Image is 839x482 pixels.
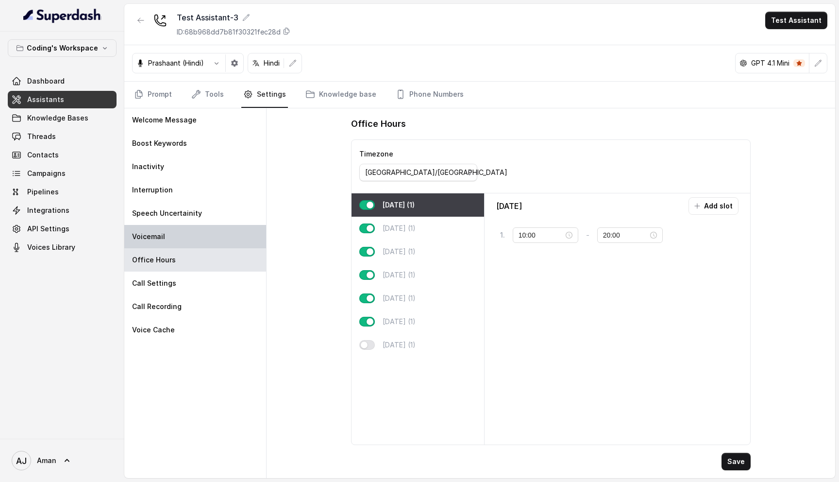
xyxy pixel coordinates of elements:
p: Welcome Message [132,115,197,125]
span: Assistants [27,95,64,104]
p: Coding's Workspace [27,42,98,54]
p: GPT 4.1 Mini [751,58,789,68]
p: [DATE] (1) [383,270,416,280]
span: Knowledge Bases [27,113,88,123]
p: Voicemail [132,232,165,241]
p: ID: 68b968dd7b81f30321fec28d [177,27,281,37]
div: Test Assistant-3 [177,12,290,23]
a: Threads [8,128,117,145]
p: Hindi [264,58,280,68]
button: [GEOGRAPHIC_DATA]/[GEOGRAPHIC_DATA] [359,164,477,181]
a: Campaigns [8,165,117,182]
span: Campaigns [27,169,66,178]
p: Call Settings [132,278,176,288]
a: Contacts [8,146,117,164]
p: Boost Keywords [132,138,187,148]
div: [GEOGRAPHIC_DATA]/[GEOGRAPHIC_DATA] [365,167,464,178]
p: 1 . [500,230,505,240]
svg: openai logo [739,59,747,67]
a: Dashboard [8,72,117,90]
input: Select time [519,230,564,241]
a: Voices Library [8,239,117,256]
p: Speech Uncertainity [132,208,202,218]
nav: Tabs [132,82,827,108]
button: Save [722,453,751,470]
p: [DATE] (1) [383,200,415,210]
p: [DATE] (1) [383,224,416,233]
span: Dashboard [27,76,65,86]
span: Pipelines [27,187,59,197]
a: Prompt [132,82,174,108]
a: API Settings [8,220,117,238]
p: Inactivity [132,162,164,172]
a: Tools [189,82,226,108]
a: Pipelines [8,183,117,201]
label: Timezone [359,150,393,158]
img: light.svg [23,8,101,23]
a: Settings [241,82,288,108]
span: Aman [37,456,56,465]
a: Phone Numbers [394,82,466,108]
h1: Office Hours [351,116,406,132]
a: Knowledge Bases [8,109,117,127]
a: Assistants [8,91,117,108]
span: API Settings [27,224,69,234]
span: Contacts [27,150,59,160]
input: Select time [603,230,648,241]
p: - [586,229,589,241]
span: Integrations [27,206,69,215]
p: Interruption [132,185,173,195]
button: Test Assistant [765,12,827,29]
p: [DATE] [496,200,522,212]
a: Aman [8,447,117,474]
span: Voices Library [27,242,75,252]
p: Call Recording [132,302,182,311]
p: [DATE] (1) [383,293,416,303]
a: Knowledge base [303,82,378,108]
button: Coding's Workspace [8,39,117,57]
button: Add slot [688,197,738,215]
text: AJ [16,456,27,466]
p: [DATE] (1) [383,247,416,257]
a: Integrations [8,202,117,219]
p: [DATE] (1) [383,317,416,327]
span: Threads [27,132,56,141]
p: Prashaant (Hindi) [148,58,204,68]
p: [DATE] (1) [383,340,416,350]
p: Office Hours [132,255,176,265]
p: Voice Cache [132,325,175,335]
